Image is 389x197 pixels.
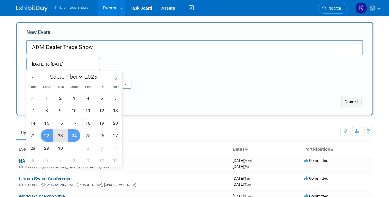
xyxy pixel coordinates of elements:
span: In-Person [24,183,40,187]
span: September 5, 2025 [96,92,108,104]
span: September 15, 2025 [41,117,53,129]
span: September 24, 2025 [68,129,80,142]
a: NAR Leadership Development Training [19,158,99,164]
span: September 29, 2025 [41,142,53,154]
span: - [251,176,252,181]
th: Dates [230,144,302,155]
th: Event [16,144,230,155]
span: August 31, 2025 [27,92,39,104]
span: Committed [304,176,328,181]
a: Sort by Participation Type [330,147,333,152]
span: September 27, 2025 [110,129,122,142]
span: September 8, 2025 [41,104,53,117]
span: October 4, 2025 [110,142,122,154]
span: Thu [81,85,95,89]
span: October 1, 2025 [68,142,80,154]
span: Mon [40,85,54,89]
span: October 10, 2025 [96,154,108,167]
img: In-Person Event [19,183,23,186]
span: September 23, 2025 [54,129,67,142]
input: Name of Trade Show / Conference [26,40,363,54]
span: September 14, 2025 [27,117,39,129]
span: (Sat) [244,177,250,180]
span: October 8, 2025 [68,154,80,167]
span: September 21, 2025 [27,129,39,142]
span: October 7, 2025 [54,154,67,167]
span: September 4, 2025 [82,92,94,104]
span: September 17, 2025 [68,117,80,129]
span: September 18, 2025 [82,117,94,129]
span: Sun [26,85,40,89]
span: Sat [109,85,122,89]
span: [DATE] [233,182,251,187]
span: September 13, 2025 [110,104,122,117]
img: ExhibitDay [16,5,48,12]
button: Cancel [341,97,361,107]
a: Leman Swine Conference [19,176,72,182]
img: Karol Ehmen [355,2,367,14]
a: Upcoming22 [16,127,53,139]
span: Search [327,6,341,11]
span: [DATE] [233,158,254,163]
span: [DATE] [233,176,252,181]
a: Sort by Start Date [244,147,248,152]
span: September 28, 2025 [27,142,39,154]
div: Participation: [89,70,142,78]
input: Year [83,73,102,80]
span: September 6, 2025 [110,92,122,104]
span: September 9, 2025 [54,104,67,117]
span: In-Person [24,165,40,169]
span: Fri [95,85,109,89]
span: Committed [304,158,328,163]
span: October 9, 2025 [82,154,94,167]
span: September 20, 2025 [110,117,122,129]
span: - [253,158,254,163]
span: October 5, 2025 [27,154,39,167]
span: September 12, 2025 [96,104,108,117]
img: In-Person Event [19,165,23,168]
span: (Tue) [244,183,251,186]
span: September 2, 2025 [54,92,67,104]
div: [GEOGRAPHIC_DATA][PERSON_NAME], [GEOGRAPHIC_DATA] [19,182,228,187]
a: Search [318,3,347,14]
span: September 11, 2025 [82,104,94,117]
select: Month [47,73,83,81]
span: October 11, 2025 [110,154,122,167]
span: October 2, 2025 [82,142,94,154]
input: Start Date - End Date [26,58,100,70]
span: Wed [67,85,81,89]
span: September 30, 2025 [54,142,67,154]
div: [GEOGRAPHIC_DATA], [GEOGRAPHIC_DATA] [19,164,228,169]
span: September 10, 2025 [68,104,80,117]
span: (Mon) [244,159,252,163]
span: Phibro Trade Shows [55,5,89,10]
span: [DATE] [233,164,249,169]
span: (Fri) [244,165,249,169]
span: September 25, 2025 [82,129,94,142]
th: Participation [302,144,373,155]
span: September 26, 2025 [96,129,108,142]
span: October 6, 2025 [41,154,53,167]
span: Tue [54,85,67,89]
span: September 22, 2025 [41,129,53,142]
label: New Event [26,29,51,38]
span: September 16, 2025 [54,117,67,129]
span: October 3, 2025 [96,142,108,154]
span: September 1, 2025 [41,92,53,104]
span: September 3, 2025 [68,92,80,104]
div: Attendance / Format: [26,70,79,78]
span: September 7, 2025 [27,104,39,117]
span: September 19, 2025 [96,117,108,129]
